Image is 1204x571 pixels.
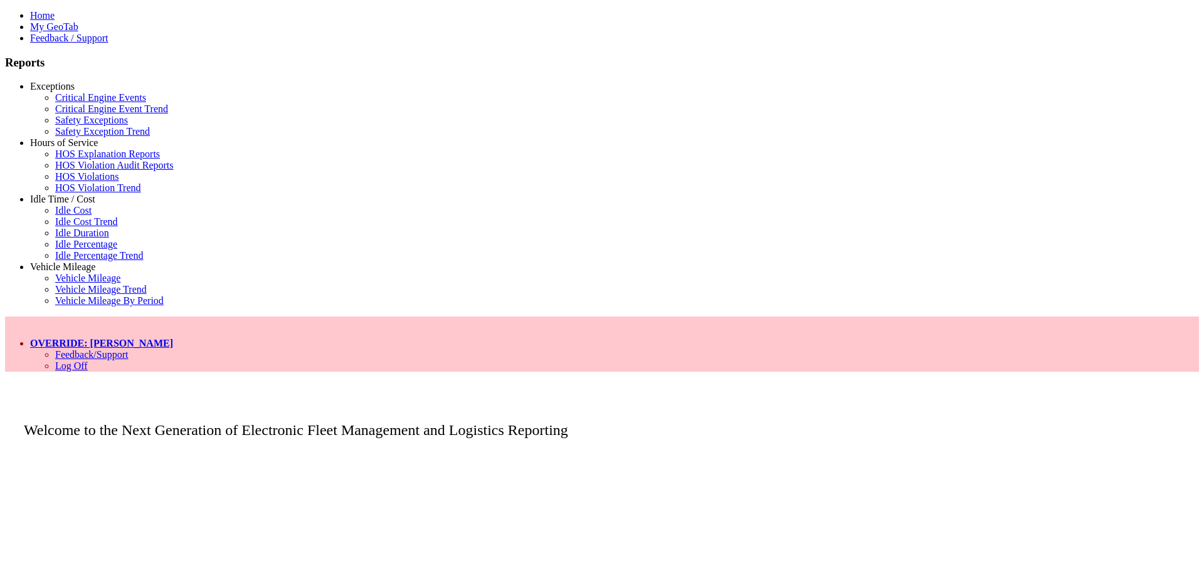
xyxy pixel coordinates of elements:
a: Safety Exception Trend [55,126,150,137]
a: HOS Explanation Reports [55,149,160,159]
a: Log Off [55,360,88,371]
a: Home [30,10,55,21]
a: My GeoTab [30,21,78,32]
a: Idle Duration [55,228,109,238]
a: Critical Engine Events [55,92,146,103]
a: Exceptions [30,81,75,92]
a: Feedback/Support [55,349,128,360]
a: Idle Percentage [55,239,117,249]
a: Feedback / Support [30,33,108,43]
h3: Reports [5,56,1199,70]
a: Idle Cost [55,205,92,216]
a: Vehicle Mileage Trend [55,284,147,295]
a: Critical Engine Event Trend [55,103,168,114]
a: Vehicle Mileage [30,261,95,272]
a: HOS Violations [55,171,119,182]
a: Idle Time / Cost [30,194,95,204]
a: Idle Percentage Trend [55,250,143,261]
a: Vehicle Mileage By Period [55,295,164,306]
a: OVERRIDE: [PERSON_NAME] [30,338,173,348]
a: Safety Exceptions [55,115,128,125]
a: Hours of Service [30,137,98,148]
a: HOS Violation Trend [55,182,141,193]
a: Vehicle Mileage [55,273,120,283]
p: Welcome to the Next Generation of Electronic Fleet Management and Logistics Reporting [5,403,1199,439]
a: Idle Cost Trend [55,216,118,227]
a: HOS Violation Audit Reports [55,160,174,170]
